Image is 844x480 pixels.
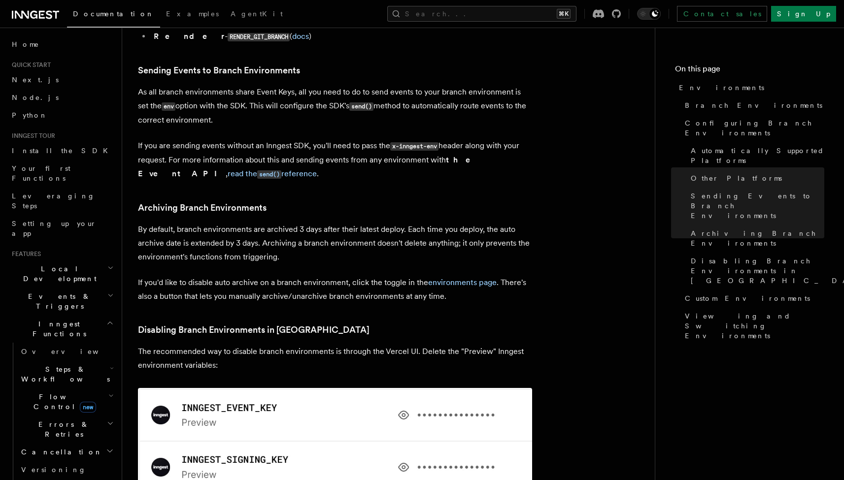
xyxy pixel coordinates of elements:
[387,6,576,22] button: Search...⌘K
[8,187,116,215] a: Leveraging Steps
[8,61,51,69] span: Quick start
[12,94,59,101] span: Node.js
[685,118,824,138] span: Configuring Branch Environments
[8,35,116,53] a: Home
[21,348,123,355] span: Overview
[637,8,661,20] button: Toggle dark mode
[154,32,225,41] strong: Render
[138,201,267,215] a: Archiving Branch Environments
[73,10,154,18] span: Documentation
[67,3,160,28] a: Documentation
[225,3,289,27] a: AgentKit
[685,100,822,110] span: Branch Environments
[12,220,97,237] span: Setting up your app
[8,319,106,339] span: Inngest Functions
[428,278,497,287] a: environments page
[691,173,782,183] span: Other Platforms
[12,147,114,155] span: Install the SDK
[166,10,219,18] span: Examples
[21,466,86,474] span: Versioning
[12,39,39,49] span: Home
[151,30,532,44] li: - ( )
[12,76,59,84] span: Next.js
[679,83,764,93] span: Environments
[17,360,116,388] button: Steps & Workflows
[8,288,116,315] button: Events & Triggers
[390,142,439,151] code: x-inngest-env
[8,89,116,106] a: Node.js
[681,307,824,345] a: Viewing and Switching Environments
[138,323,370,337] a: Disabling Branch Environments in [GEOGRAPHIC_DATA]
[691,191,824,221] span: Sending Events to Branch Environments
[8,250,41,258] span: Features
[685,311,824,341] span: Viewing and Switching Environments
[691,228,824,248] span: Archiving Branch Environments
[675,63,824,79] h4: On this page
[771,6,836,22] a: Sign Up
[8,315,116,343] button: Inngest Functions
[8,71,116,89] a: Next.js
[8,260,116,288] button: Local Development
[17,364,110,384] span: Steps & Workflows
[138,64,300,77] a: Sending Events to Branch Environments
[687,224,824,252] a: Archiving Branch Environments
[17,392,108,412] span: Flow Control
[12,111,48,119] span: Python
[687,187,824,224] a: Sending Events to Branch Environments
[691,146,824,165] span: Automatically Supported Platforms
[8,160,116,187] a: Your first Functions
[17,447,102,457] span: Cancellation
[675,79,824,96] a: Environments
[681,96,824,114] a: Branch Environments
[231,10,283,18] span: AgentKit
[228,33,290,41] code: RENDER_GIT_BRANCH
[138,223,532,264] p: By default, branch environments are archived 3 days after their latest deploy. Each time you depl...
[8,142,116,160] a: Install the SDK
[17,461,116,479] a: Versioning
[138,276,532,303] p: If you'd like to disable auto archive on a branch environment, click the toggle in the . There's ...
[681,114,824,142] a: Configuring Branch Environments
[228,169,317,178] a: read thesend()reference
[17,388,116,416] button: Flow Controlnew
[17,419,107,439] span: Errors & Retries
[8,291,107,311] span: Events & Triggers
[160,3,225,27] a: Examples
[162,102,175,111] code: env
[138,85,532,127] p: As all branch environments share Event Keys, all you need to do to send events to your branch env...
[257,170,281,179] code: send()
[8,215,116,242] a: Setting up your app
[677,6,767,22] a: Contact sales
[138,139,532,181] p: If you are sending events without an Inngest SDK, you'll need to pass the header along with your ...
[8,132,55,140] span: Inngest tour
[687,169,824,187] a: Other Platforms
[17,416,116,443] button: Errors & Retries
[681,289,824,307] a: Custom Environments
[557,9,571,19] kbd: ⌘K
[17,343,116,360] a: Overview
[292,32,309,41] a: docs
[80,402,96,413] span: new
[17,443,116,461] button: Cancellation
[8,106,116,124] a: Python
[685,293,810,303] span: Custom Environments
[8,264,107,284] span: Local Development
[12,164,70,182] span: Your first Functions
[349,102,373,111] code: send()
[12,192,95,210] span: Leveraging Steps
[687,142,824,169] a: Automatically Supported Platforms
[687,252,824,289] a: Disabling Branch Environments in [GEOGRAPHIC_DATA]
